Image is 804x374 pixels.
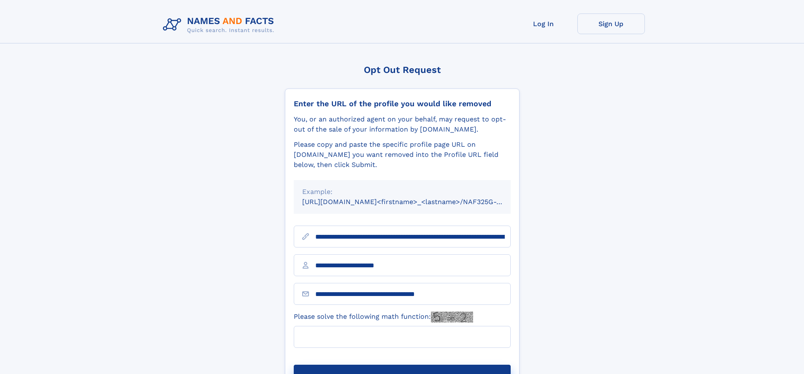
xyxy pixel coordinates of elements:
div: Please copy and paste the specific profile page URL on [DOMAIN_NAME] you want removed into the Pr... [294,140,511,170]
div: You, or an authorized agent on your behalf, may request to opt-out of the sale of your informatio... [294,114,511,135]
img: Logo Names and Facts [160,13,281,36]
small: [URL][DOMAIN_NAME]<firstname>_<lastname>/NAF325G-xxxxxxxx [302,198,527,206]
a: Log In [510,13,577,34]
a: Sign Up [577,13,645,34]
label: Please solve the following math function: [294,312,473,323]
div: Opt Out Request [285,65,520,75]
div: Example: [302,187,502,197]
div: Enter the URL of the profile you would like removed [294,99,511,108]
